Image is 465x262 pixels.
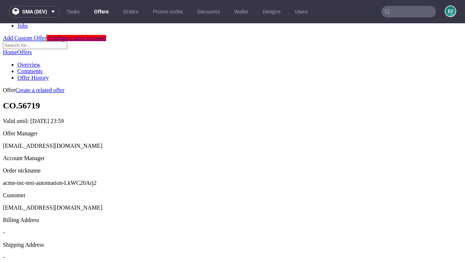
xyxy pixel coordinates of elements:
h1: CO.56719 [3,78,462,87]
div: Offer [3,64,462,70]
a: Users [291,6,312,17]
div: Account Manager [3,132,462,138]
a: Wallet [230,6,252,17]
a: Designs [258,6,285,17]
div: Shipping Address [3,218,462,225]
figcaption: e2 [445,6,456,16]
input: Search for... [3,18,67,26]
span: [EMAIL_ADDRESS][DOMAIN_NAME] [3,181,102,187]
span: sma (dev) [22,9,47,14]
a: Orders [119,6,143,17]
a: Discounts [193,6,224,17]
a: Offers [90,6,113,17]
a: Comments [17,45,43,51]
div: Billing Address [3,194,462,200]
div: [EMAIL_ADDRESS][DOMAIN_NAME] [3,119,462,126]
a: Offer History [17,51,49,57]
span: Configure sales account! [48,12,106,18]
a: Tasks [62,6,84,17]
a: Overview [17,38,40,44]
div: Customer [3,169,462,175]
a: Promo codes [149,6,187,17]
a: Create a related offer [15,64,64,70]
span: - [3,231,5,237]
a: Add Custom Offer [3,12,46,18]
button: sma (dev) [9,6,59,17]
span: - [3,206,5,212]
p: Valid until: [3,95,462,101]
time: [DATE] 23:59 [31,95,64,101]
a: Offers [17,26,32,32]
div: Offer Manager [3,107,462,114]
a: Configure sales account! [46,12,106,18]
p: acme-inc-test-automation-LkWC20Arj2 [3,156,462,163]
div: Order nickname [3,144,462,151]
a: Home [3,26,17,32]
